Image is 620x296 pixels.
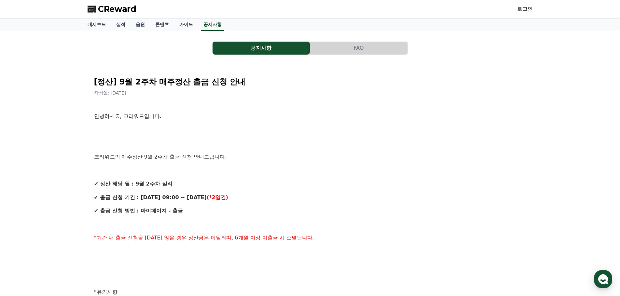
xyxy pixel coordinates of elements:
span: *유의사항 [94,289,117,295]
span: 홈 [21,216,24,221]
button: FAQ [310,42,407,55]
a: 홈 [2,206,43,222]
strong: ✔ 출금 신청 방법 : 마이페이지 - 출금 [94,208,183,214]
p: 안녕하세요, 크리워드입니다. [94,112,526,121]
a: 로그인 [517,5,533,13]
strong: ✔ 정산 해당 월 : 9월 2주차 실적 [94,181,172,187]
strong: ✔ 출금 신청 기간 : [DATE] 09:00 ~ [DATE] [94,194,207,200]
span: 설정 [101,216,108,221]
span: *기간 내 출금 신청을 [DATE] 않을 경우 정산금은 이월되며, 6개월 이상 미출금 시 소멸됩니다. [94,235,314,241]
span: CReward [98,4,136,14]
a: 공지사항 [201,19,224,31]
a: 가이드 [174,19,198,31]
a: CReward [88,4,136,14]
a: 대시보드 [82,19,111,31]
p: 크리워드의 매주정산 9월 2주차 출금 신청 안내드립니다. [94,153,526,161]
a: 음원 [131,19,150,31]
a: 대화 [43,206,84,222]
h2: [정산] 9월 2주차 매주정산 출금 신청 안내 [94,77,526,87]
strong: (*2일간) [207,194,228,200]
a: 콘텐츠 [150,19,174,31]
a: 설정 [84,206,125,222]
span: 작성일: [DATE] [94,90,126,96]
button: 공지사항 [213,42,310,55]
a: 실적 [111,19,131,31]
span: 대화 [60,216,67,221]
